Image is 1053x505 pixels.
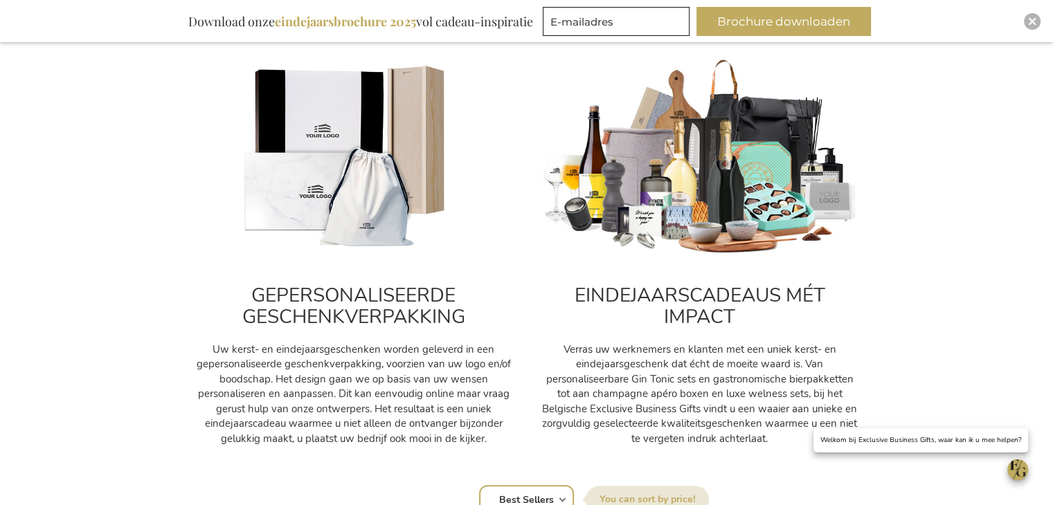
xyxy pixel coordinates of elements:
[543,7,690,36] input: E-mailadres
[1028,17,1036,26] img: Close
[541,285,859,328] h2: EINDEJAARSCADEAUS MÉT IMPACT
[696,7,871,36] button: Brochure downloaden
[182,7,539,36] div: Download onze vol cadeau-inspiratie
[195,342,513,446] p: Uw kerst- en eindejaarsgeschenken worden geleverd in een gepersonaliseerde geschenkverpakking, vo...
[541,342,859,446] p: Verras uw werknemers en klanten met een uniek kerst- en eindejaarsgeschenk dat écht de moeite waa...
[275,13,416,30] b: eindejaarsbrochure 2025
[195,58,513,257] img: Personalised_gifts
[195,285,513,328] h2: GEPERSONALISEERDE GESCHENKVERPAKKING
[1024,13,1041,30] div: Close
[541,58,859,257] img: cadeau_personeel_medewerkers-kerst_1
[543,7,694,40] form: marketing offers and promotions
